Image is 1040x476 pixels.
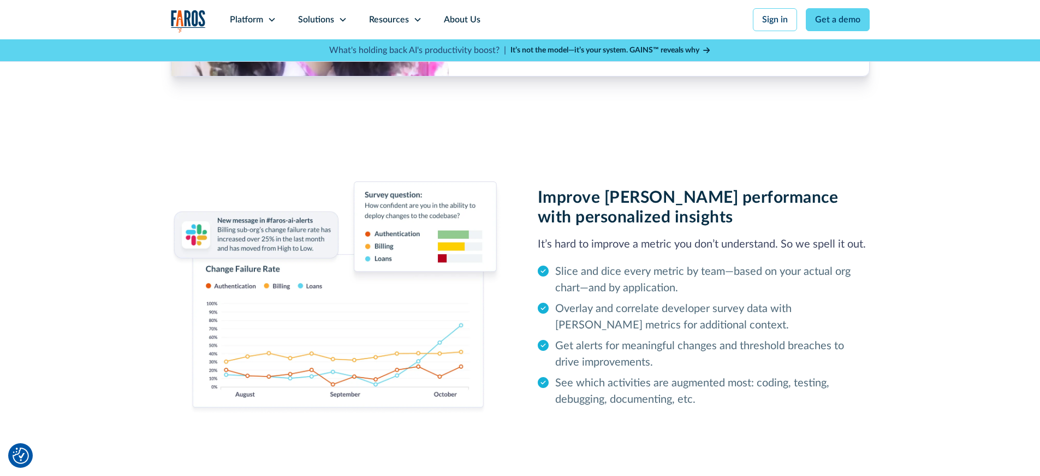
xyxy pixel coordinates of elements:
a: Sign in [753,8,797,31]
p: What's holding back AI's productivity boost? | [329,44,506,57]
img: Revisit consent button [13,448,29,464]
a: Get a demo [806,8,870,31]
li: Overlay and correlate developer survey data with [PERSON_NAME] metrics for additional context. [538,301,870,333]
img: DORA Performance Personalized Insights [171,181,503,414]
div: Resources [369,13,409,26]
button: Cookie Settings [13,448,29,464]
li: See which activities are augmented most: coding, testing, debugging, documenting, etc. [538,375,870,408]
li: Slice and dice every metric by team—based on your actual org chart—and by application. [538,263,870,296]
a: It’s not the model—it’s your system. GAINS™ reveals why [510,45,711,56]
strong: It’s not the model—it’s your system. GAINS™ reveals why [510,46,699,54]
p: It’s hard to improve a metric you don’t understand. So we spell it out. [538,236,870,252]
h2: Improve [PERSON_NAME] performance with personalized insights [538,188,870,227]
a: home [171,10,206,32]
div: Solutions [298,13,334,26]
div: Platform [230,13,263,26]
li: Get alerts for meaningful changes and threshold breaches to drive improvements. [538,338,870,371]
img: Logo of the analytics and reporting company Faros. [171,10,206,32]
